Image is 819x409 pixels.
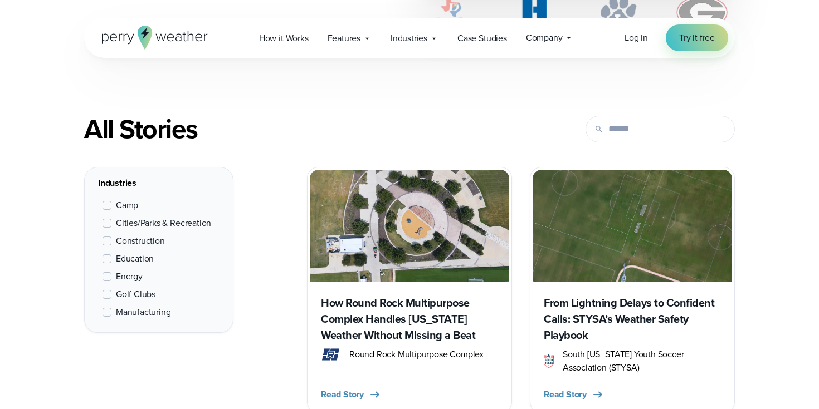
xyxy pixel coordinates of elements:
[666,24,728,51] a: Try it free
[116,252,154,265] span: Education
[116,216,211,230] span: Cities/Parks & Recreation
[116,199,138,212] span: Camp
[625,31,648,44] span: Log in
[457,32,507,45] span: Case Studies
[321,388,382,401] button: Read Story
[250,27,318,50] a: How it Works
[116,288,155,301] span: Golf Clubs
[563,348,721,374] span: South [US_STATE] Youth Soccer Association (STYSA)
[391,32,427,45] span: Industries
[349,348,484,361] span: Round Rock Multipurpose Complex
[116,234,165,248] span: Construction
[544,295,721,343] h3: From Lightning Delays to Confident Calls: STYSA’s Weather Safety Playbook
[116,270,143,283] span: Energy
[310,170,509,282] img: Round Rock Complex
[544,388,587,401] span: Read Story
[526,31,563,45] span: Company
[116,305,170,319] span: Manufacturing
[84,114,512,145] div: All Stories
[328,32,360,45] span: Features
[544,354,554,368] img: STYSA
[321,388,364,401] span: Read Story
[544,388,604,401] button: Read Story
[98,176,220,190] div: Industries
[625,31,648,45] a: Log in
[679,31,715,45] span: Try it free
[321,295,498,343] h3: How Round Rock Multipurpose Complex Handles [US_STATE] Weather Without Missing a Beat
[259,32,309,45] span: How it Works
[321,348,340,361] img: round rock
[448,27,516,50] a: Case Studies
